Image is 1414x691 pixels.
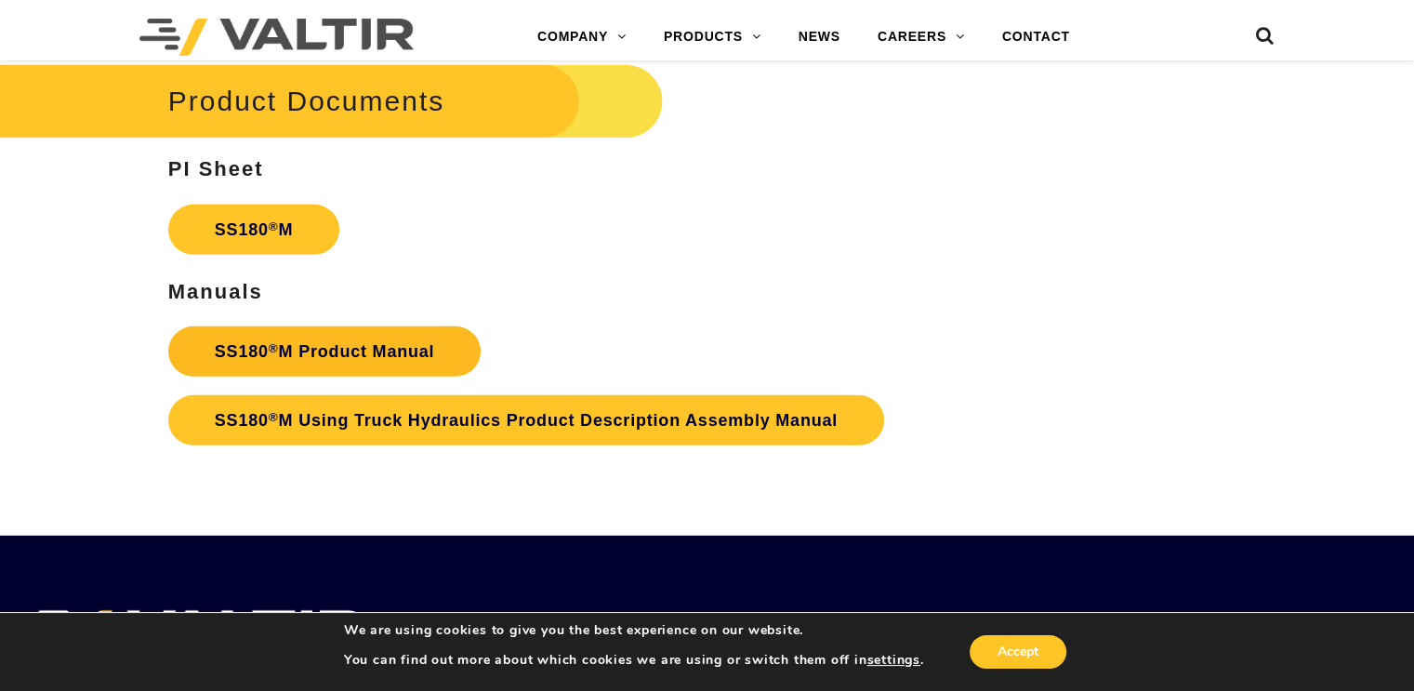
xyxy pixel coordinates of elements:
strong: Manuals [168,280,263,303]
sup: ® [269,219,279,233]
img: VALTIR [28,610,365,657]
sup: ® [269,341,279,355]
img: Valtir [139,19,414,56]
button: Accept [970,635,1066,669]
h2: MEDIA CENTER [707,610,915,626]
p: We are using cookies to give you the best experience on our website. [344,622,924,639]
a: CAREERS [859,19,984,56]
p: You can find out more about which cookies we are using or switch them off in . [344,652,924,669]
a: SS180®M Using Truck Hydraulics Product Description Assembly Manual [168,395,884,445]
h2: FOLLOW US [1179,610,1386,626]
h2: VALTIR [943,610,1150,626]
strong: PI Sheet [168,157,264,180]
a: COMPANY [519,19,645,56]
a: SS180®M [168,205,340,255]
a: NEWS [780,19,859,56]
a: PRODUCTS [645,19,780,56]
sup: ® [269,410,279,424]
button: settings [866,652,919,669]
a: CONTACT [984,19,1089,56]
a: SS180®M Product Manual [168,326,482,377]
